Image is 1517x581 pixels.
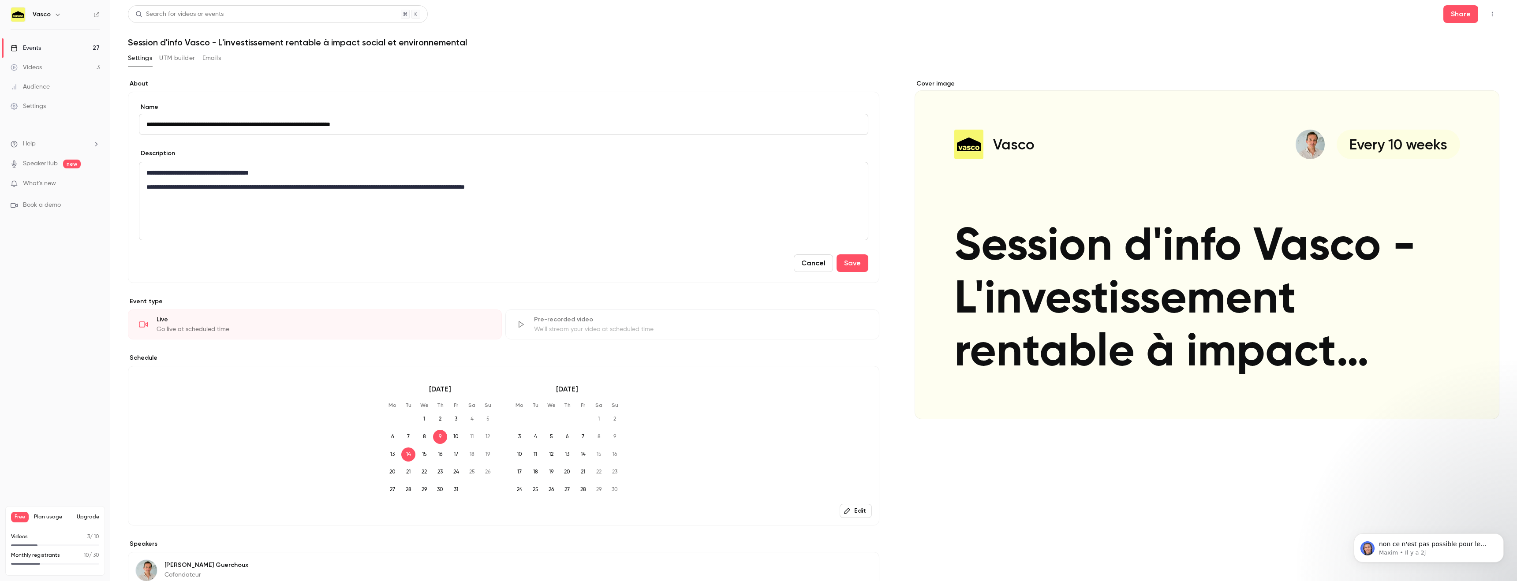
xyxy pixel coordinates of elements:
[417,430,431,444] span: 8
[592,465,606,479] span: 22
[465,402,479,409] p: Sa
[417,447,431,462] span: 15
[87,533,99,541] p: / 10
[608,465,622,479] span: 23
[1443,5,1478,23] button: Share
[135,10,224,19] div: Search for videos or events
[128,354,879,362] p: Schedule
[11,139,100,149] li: help-dropdown-opener
[608,412,622,426] span: 2
[512,402,527,409] p: Mo
[11,44,41,52] div: Events
[139,162,868,240] section: description
[11,63,42,72] div: Videos
[401,402,415,409] p: Tu
[417,483,431,497] span: 29
[608,483,622,497] span: 30
[608,447,622,462] span: 16
[560,447,574,462] span: 13
[512,430,527,444] span: 3
[840,504,872,518] button: Edit
[608,430,622,444] span: 9
[449,412,463,426] span: 3
[34,514,71,521] span: Plan usage
[544,430,558,444] span: 5
[385,402,400,409] p: Mo
[401,465,415,479] span: 21
[433,402,447,409] p: Th
[136,560,157,581] img: Mathieu Guerchoux
[512,465,527,479] span: 17
[33,10,51,19] h6: Vasco
[433,412,447,426] span: 2
[560,402,574,409] p: Th
[592,412,606,426] span: 1
[164,570,653,579] p: Cofondateur
[417,402,431,409] p: We
[164,561,653,570] p: [PERSON_NAME] Guerchoux
[528,447,542,462] span: 11
[11,551,60,559] p: Monthly registrants
[139,149,175,158] label: Description
[449,447,463,462] span: 17
[11,82,50,91] div: Audience
[449,430,463,444] span: 10
[385,447,400,462] span: 13
[592,483,606,497] span: 29
[915,79,1499,419] section: Cover image
[576,402,590,409] p: Fr
[433,465,447,479] span: 23
[449,483,463,497] span: 31
[544,465,558,479] span: 19
[128,51,152,65] button: Settings
[63,160,81,168] span: new
[481,402,495,409] p: Su
[534,325,868,334] div: We'll stream your video at scheduled time
[433,430,447,444] span: 9
[576,430,590,444] span: 7
[202,51,221,65] button: Emails
[84,551,99,559] p: / 30
[128,309,502,339] div: LiveGo live at scheduled time
[837,254,868,272] button: Save
[481,447,495,462] span: 19
[139,162,868,240] div: editor
[11,512,29,522] span: Free
[481,430,495,444] span: 12
[465,465,479,479] span: 25
[385,430,400,444] span: 6
[534,315,868,324] div: Pre-recorded video
[11,7,25,22] img: Vasco
[23,159,58,168] a: SpeakerHub
[560,430,574,444] span: 6
[449,402,463,409] p: Fr
[128,37,1499,48] h1: Session d'info Vasco - L'investissement rentable à impact social et environnemental
[89,180,100,188] iframe: Noticeable Trigger
[608,402,622,409] p: Su
[417,412,431,426] span: 1
[528,465,542,479] span: 18
[385,465,400,479] span: 20
[794,254,833,272] button: Cancel
[512,447,527,462] span: 10
[401,430,415,444] span: 7
[505,309,879,339] div: Pre-recorded videoWe'll stream your video at scheduled time
[576,465,590,479] span: 21
[433,447,447,462] span: 16
[128,79,879,88] label: About
[481,465,495,479] span: 26
[139,103,868,112] label: Name
[84,553,89,558] span: 10
[385,483,400,497] span: 27
[417,465,431,479] span: 22
[528,402,542,409] p: Tu
[77,514,99,521] button: Upgrade
[385,384,495,395] p: [DATE]
[23,179,56,188] span: What's new
[592,402,606,409] p: Sa
[11,533,28,541] p: Videos
[157,315,491,324] div: Live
